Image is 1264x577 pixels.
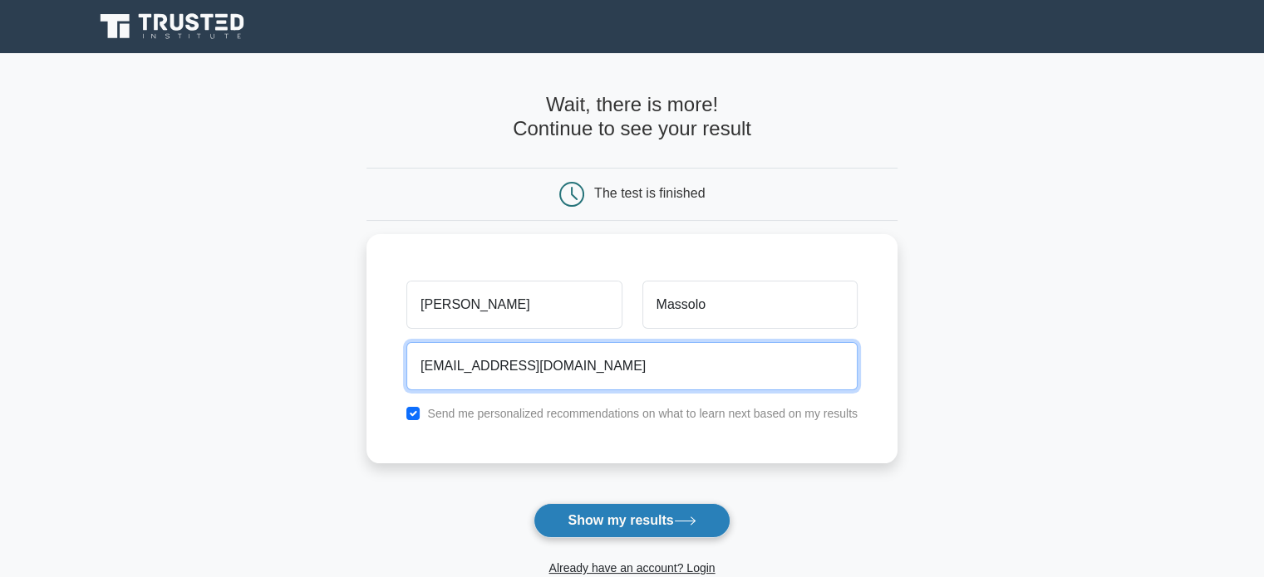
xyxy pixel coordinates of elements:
h4: Wait, there is more! Continue to see your result [366,93,898,141]
input: First name [406,281,622,329]
input: Last name [642,281,858,329]
div: The test is finished [594,186,705,200]
input: Email [406,342,858,390]
a: Already have an account? Login [548,561,715,575]
button: Show my results [534,503,730,538]
label: Send me personalized recommendations on what to learn next based on my results [427,407,858,420]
